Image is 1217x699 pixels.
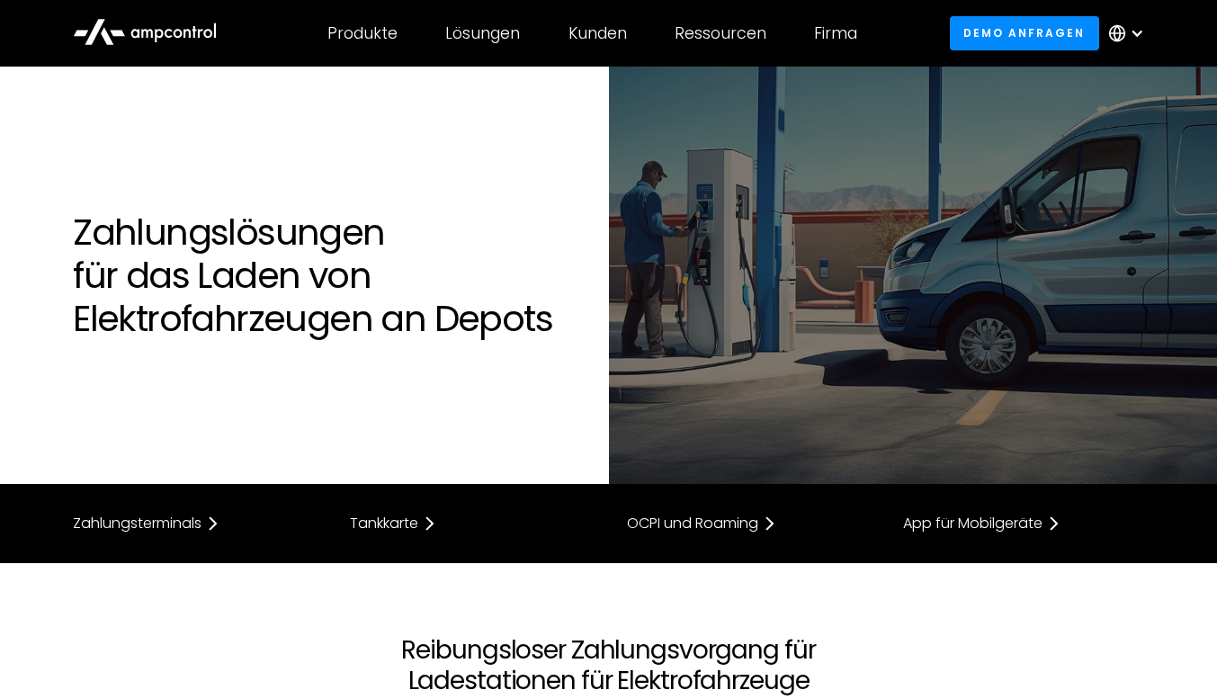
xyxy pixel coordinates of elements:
div: Lösungen [445,23,520,43]
div: Produkte [327,23,398,43]
a: Tankkarte [350,513,591,534]
h2: Reibungsloser Zahlungsvorgang für Ladestationen für Elektrofahrzeuge [350,635,867,695]
a: App für Mobilgeräte [903,513,1144,534]
div: Ressourcen [675,23,766,43]
div: Kunden [568,23,627,43]
div: OCPI und Roaming [627,516,758,531]
h1: Zahlungslösungen für das Laden von Elektrofahrzeugen an Depots [73,211,590,340]
div: Tankkarte [350,516,418,531]
div: Firma [814,23,857,43]
a: OCPI und Roaming [627,513,868,534]
div: Zahlungsterminals [73,516,201,531]
a: Zahlungsterminals [73,513,314,534]
div: App für Mobilgeräte [903,516,1043,531]
a: Demo anfragen [950,16,1099,49]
